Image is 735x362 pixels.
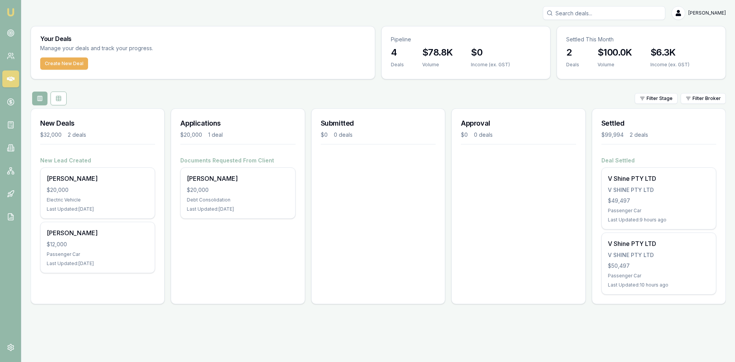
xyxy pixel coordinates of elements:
div: $0 [461,131,468,139]
h3: New Deals [40,118,155,129]
button: Filter Stage [635,93,678,104]
h3: Settled [601,118,716,129]
div: Electric Vehicle [47,197,149,203]
div: Income (ex. GST) [650,62,689,68]
p: Pipeline [391,36,541,43]
h4: New Lead Created [40,157,155,164]
div: $50,497 [608,262,710,270]
div: Debt Consolidation [187,197,289,203]
div: 0 deals [474,131,493,139]
span: [PERSON_NAME] [688,10,726,16]
span: Filter Stage [647,95,673,102]
h3: 4 [391,46,404,59]
div: Volume [422,62,452,68]
div: 1 deal [208,131,223,139]
div: Last Updated: [DATE] [187,206,289,212]
h3: $0 [471,46,510,59]
div: Last Updated: [DATE] [47,260,149,267]
div: Passenger Car [608,208,710,214]
h3: 2 [566,46,579,59]
h4: Deal Settled [601,157,716,164]
h3: Approval [461,118,576,129]
div: [PERSON_NAME] [47,228,149,238]
h3: $78.8K [422,46,452,59]
div: Volume [598,62,632,68]
div: V SHINE PTY LTD [608,186,710,194]
div: 2 deals [68,131,86,139]
div: [PERSON_NAME] [47,174,149,183]
div: 0 deals [334,131,353,139]
div: Last Updated: 10 hours ago [608,282,710,288]
h3: $100.0K [598,46,632,59]
div: $12,000 [47,241,149,248]
p: Manage your deals and track your progress. [40,44,236,53]
div: Deals [566,62,579,68]
p: Settled This Month [566,36,716,43]
div: Deals [391,62,404,68]
div: $99,994 [601,131,624,139]
h3: Your Deals [40,36,366,42]
div: $32,000 [40,131,62,139]
div: Passenger Car [608,273,710,279]
button: Create New Deal [40,57,88,70]
div: V Shine PTY LTD [608,239,710,248]
div: [PERSON_NAME] [187,174,289,183]
h3: $6.3K [650,46,689,59]
div: V SHINE PTY LTD [608,251,710,259]
h3: Applications [180,118,295,129]
div: $20,000 [187,186,289,194]
h4: Documents Requested From Client [180,157,295,164]
div: 2 deals [630,131,648,139]
div: Passenger Car [47,251,149,257]
div: V Shine PTY LTD [608,174,710,183]
div: $49,497 [608,197,710,205]
h3: Submitted [321,118,436,129]
div: Income (ex. GST) [471,62,510,68]
div: $20,000 [47,186,149,194]
div: $0 [321,131,328,139]
input: Search deals [543,6,665,20]
div: Last Updated: [DATE] [47,206,149,212]
span: Filter Broker [693,95,721,102]
div: $20,000 [180,131,202,139]
img: emu-icon-u.png [6,8,15,17]
div: Last Updated: 9 hours ago [608,217,710,223]
button: Filter Broker [681,93,726,104]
